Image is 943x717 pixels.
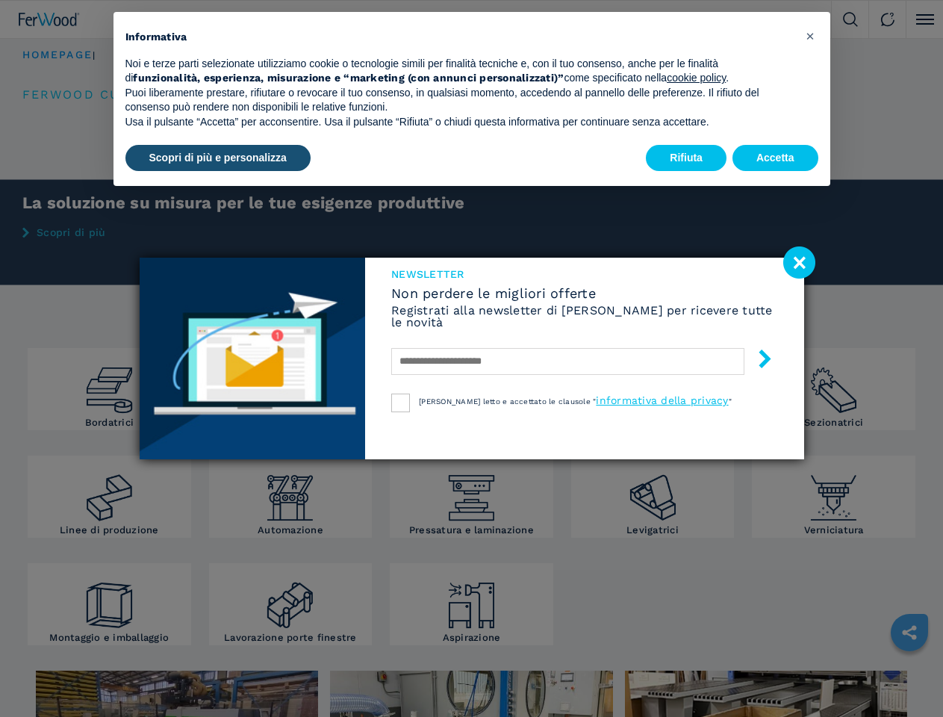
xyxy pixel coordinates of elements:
[419,397,596,406] span: [PERSON_NAME] letto e accettato le clausole "
[140,258,366,459] img: Newsletter image
[133,72,564,84] strong: funzionalità, esperienza, misurazione e “marketing (con annunci personalizzati)”
[125,115,794,130] p: Usa il pulsante “Accetta” per acconsentire. Usa il pulsante “Rifiuta” o chiudi questa informativa...
[806,27,815,45] span: ×
[125,86,794,115] p: Puoi liberamente prestare, rifiutare o revocare il tuo consenso, in qualsiasi momento, accedendo ...
[596,394,728,406] a: informativa della privacy
[391,269,777,279] span: NEWSLETTER
[391,287,777,300] span: Non perdere le migliori offerte
[729,397,732,406] span: "
[732,145,818,172] button: Accetta
[125,145,311,172] button: Scopri di più e personalizza
[125,30,794,45] h2: Informativa
[667,72,726,84] a: cookie policy
[799,24,823,48] button: Chiudi questa informativa
[391,305,777,329] h6: Registrati alla newsletter di [PERSON_NAME] per ricevere tutte le novità
[646,145,726,172] button: Rifiuta
[125,57,794,86] p: Noi e terze parti selezionate utilizziamo cookie o tecnologie simili per finalità tecniche e, con...
[741,344,774,379] button: submit-button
